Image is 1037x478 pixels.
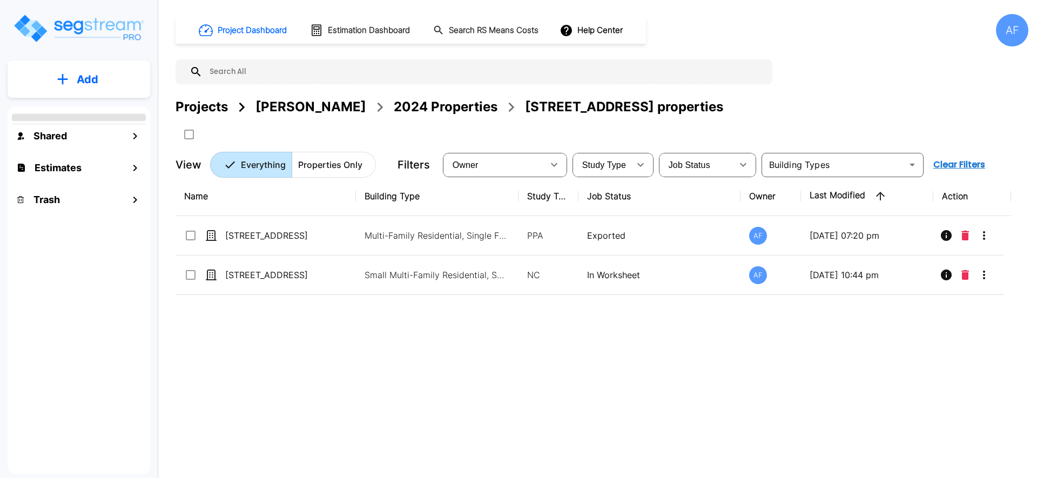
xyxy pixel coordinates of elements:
[453,160,479,170] span: Owner
[527,229,570,242] p: PPA
[77,71,98,87] p: Add
[669,160,710,170] span: Job Status
[429,20,544,41] button: Search RS Means Costs
[996,14,1028,46] div: AF
[225,229,333,242] p: [STREET_ADDRESS]
[929,154,989,176] button: Clear Filters
[765,157,903,172] input: Building Types
[176,157,201,173] p: View
[194,18,293,42] button: Project Dashboard
[587,229,732,242] p: Exported
[587,268,732,281] p: In Worksheet
[810,229,925,242] p: [DATE] 07:20 pm
[394,97,497,117] div: 2024 Properties
[801,177,933,216] th: Last Modified
[356,177,518,216] th: Building Type
[957,264,973,286] button: Delete
[225,268,333,281] p: [STREET_ADDRESS]
[33,129,67,143] h1: Shared
[210,152,376,178] div: Platform
[749,227,767,245] div: AF
[749,266,767,284] div: AF
[575,150,630,180] div: Select
[905,157,920,172] button: Open
[241,158,286,171] p: Everything
[12,13,145,44] img: Logo
[527,268,570,281] p: NC
[525,97,723,117] div: [STREET_ADDRESS] properties
[176,177,356,216] th: Name
[35,160,82,175] h1: Estimates
[33,192,60,207] h1: Trash
[973,264,995,286] button: More-Options
[661,150,732,180] div: Select
[298,158,362,171] p: Properties Only
[449,24,538,37] h1: Search RS Means Costs
[957,225,973,246] button: Delete
[218,24,287,37] h1: Project Dashboard
[328,24,410,37] h1: Estimation Dashboard
[810,268,925,281] p: [DATE] 10:44 pm
[740,177,800,216] th: Owner
[973,225,995,246] button: More-Options
[8,64,150,95] button: Add
[178,124,200,145] button: SelectAll
[557,20,627,41] button: Help Center
[365,268,510,281] p: Small Multi-Family Residential, Small Multi-Family Residential Site
[365,229,510,242] p: Multi-Family Residential, Single Family Home Site
[203,59,767,84] input: Search All
[933,177,1012,216] th: Action
[176,97,228,117] div: Projects
[292,152,376,178] button: Properties Only
[935,225,957,246] button: Info
[445,150,543,180] div: Select
[398,157,430,173] p: Filters
[582,160,626,170] span: Study Type
[210,152,292,178] button: Everything
[255,97,366,117] div: [PERSON_NAME]
[518,177,578,216] th: Study Type
[306,19,416,42] button: Estimation Dashboard
[935,264,957,286] button: Info
[578,177,741,216] th: Job Status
